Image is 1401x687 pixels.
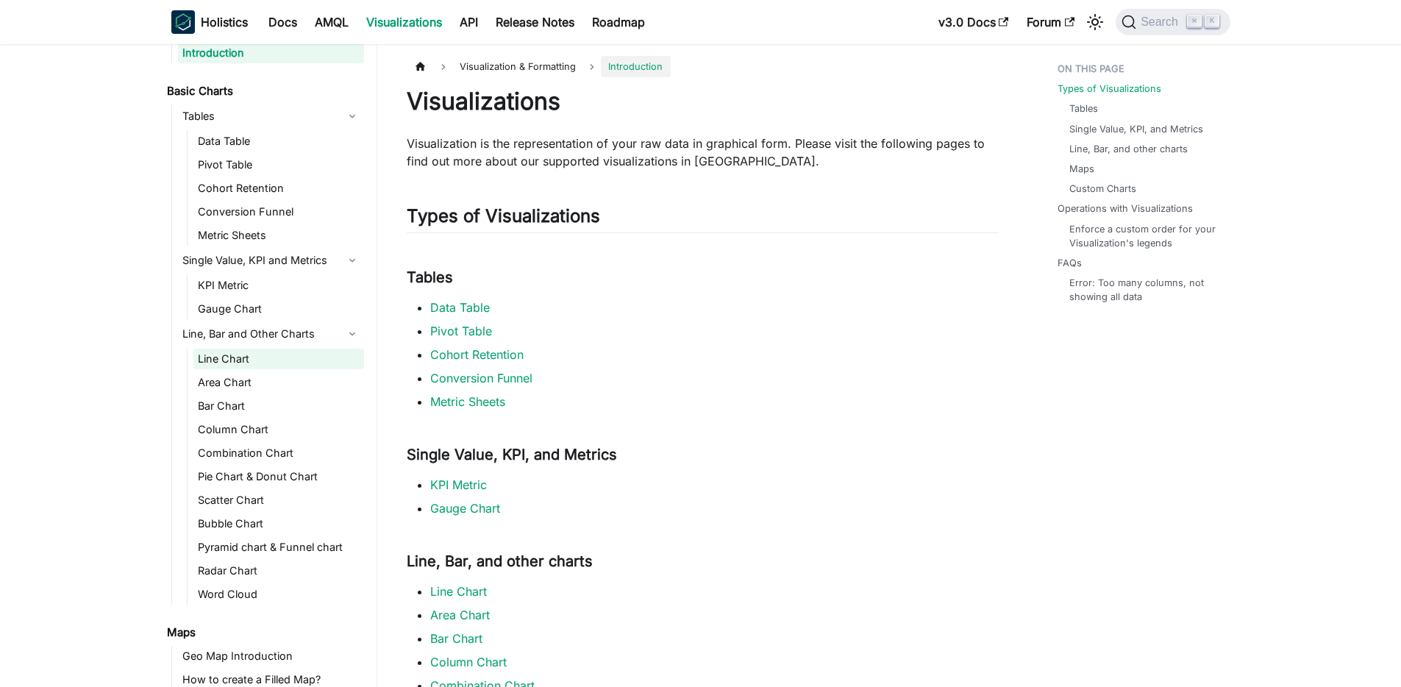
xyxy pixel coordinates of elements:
a: Conversion Funnel [193,202,364,222]
a: Maps [163,622,364,643]
a: Metric Sheets [193,225,364,246]
a: KPI Metric [430,477,487,492]
a: Types of Visualizations [1058,82,1161,96]
b: Holistics [201,13,248,31]
a: Line Chart [430,584,487,599]
a: Area Chart [193,372,364,393]
h3: Single Value, KPI, and Metrics [407,446,999,464]
a: Metric Sheets [430,394,505,409]
a: Radar Chart [193,560,364,581]
a: Cohort Retention [193,178,364,199]
a: Visualizations [357,10,451,34]
a: Scatter Chart [193,490,364,510]
a: Area Chart [430,608,490,622]
a: Tables [1069,102,1098,115]
a: Geo Map Introduction [178,646,364,666]
a: Column Chart [430,655,507,669]
kbd: ⌘ [1187,15,1202,28]
a: Pie Chart & Donut Chart [193,466,364,487]
a: Tables [178,104,364,128]
a: Maps [1069,162,1094,176]
a: Line Chart [193,349,364,369]
nav: Breadcrumbs [407,56,999,77]
span: Visualization & Formatting [452,56,583,77]
a: Introduction [178,43,364,63]
a: Column Chart [193,419,364,440]
a: v3.0 Docs [930,10,1018,34]
a: Word Cloud [193,584,364,605]
a: Data Table [430,300,490,315]
a: Bar Chart [430,631,482,646]
a: Gauge Chart [193,299,364,319]
a: Line, Bar and Other Charts [178,322,364,346]
a: Docs [260,10,306,34]
a: Data Table [193,131,364,152]
a: Single Value, KPI, and Metrics [1069,122,1203,136]
a: Release Notes [487,10,583,34]
a: Pivot Table [430,324,492,338]
h3: Tables [407,268,999,287]
a: Basic Charts [163,81,364,102]
a: Line, Bar, and other charts [1069,142,1188,156]
a: FAQs [1058,256,1082,270]
a: Operations with Visualizations [1058,202,1193,216]
a: Pyramid chart & Funnel chart [193,537,364,558]
h3: Line, Bar, and other charts [407,552,999,571]
a: Forum [1018,10,1083,34]
a: Single Value, KPI and Metrics [178,249,364,272]
a: KPI Metric [193,275,364,296]
button: Switch between dark and light mode (currently light mode) [1083,10,1107,34]
button: Search (Command+K) [1116,9,1230,35]
a: Cohort Retention [430,347,524,362]
span: Introduction [601,56,670,77]
a: Pivot Table [193,154,364,175]
nav: Docs sidebar [157,44,377,687]
a: AMQL [306,10,357,34]
a: Bubble Chart [193,513,364,534]
h2: Types of Visualizations [407,205,999,233]
a: Custom Charts [1069,182,1136,196]
a: Combination Chart [193,443,364,463]
img: Holistics [171,10,195,34]
a: Enforce a custom order for your Visualization's legends [1069,222,1216,250]
a: Conversion Funnel [430,371,532,385]
a: Home page [407,56,435,77]
a: Error: Too many columns, not showing all data [1069,276,1216,304]
span: Search [1136,15,1187,29]
a: Gauge Chart [430,501,500,516]
a: Bar Chart [193,396,364,416]
a: HolisticsHolistics [171,10,248,34]
h1: Visualizations [407,87,999,116]
kbd: K [1205,15,1219,28]
p: Visualization is the representation of your raw data in graphical form. Please visit the followin... [407,135,999,170]
a: Roadmap [583,10,654,34]
a: API [451,10,487,34]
